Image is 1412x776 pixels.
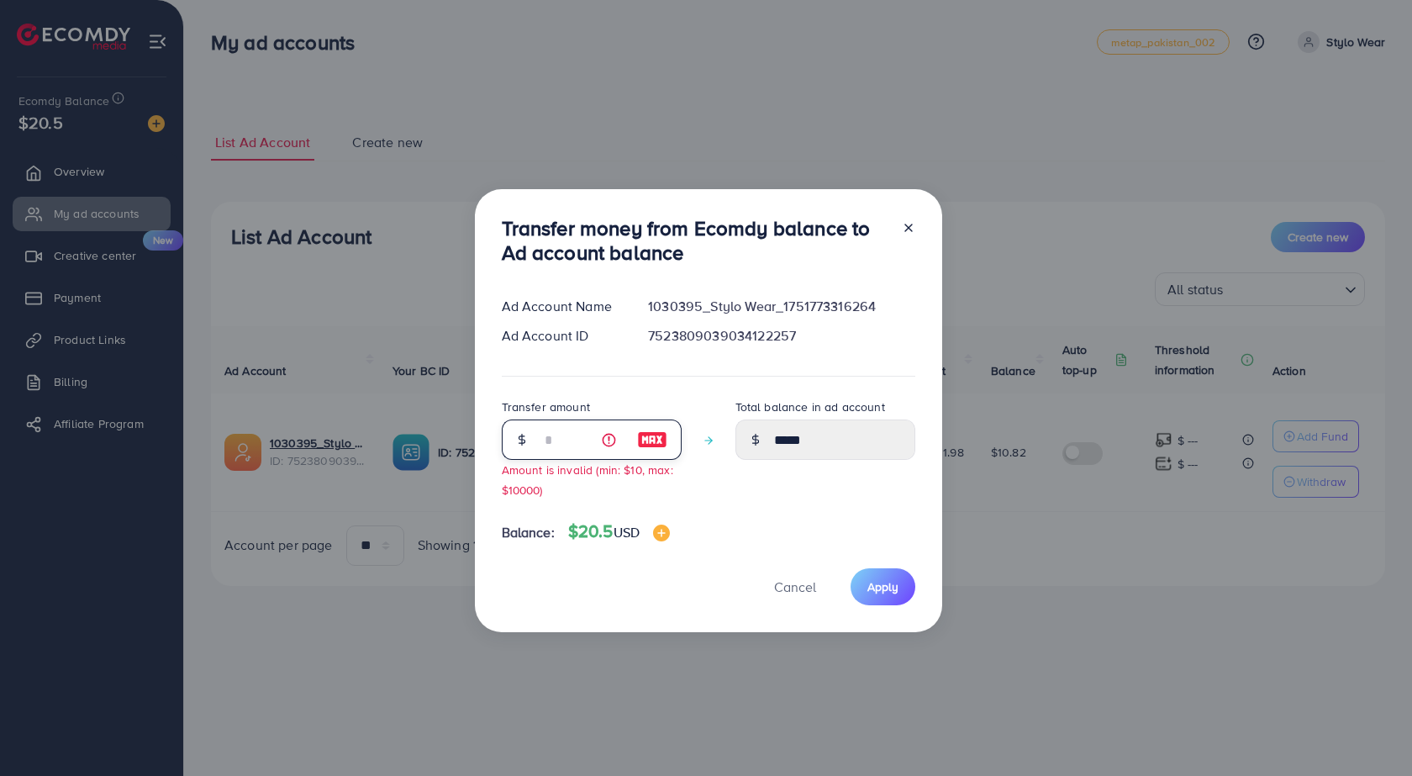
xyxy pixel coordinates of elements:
button: Apply [851,568,915,604]
label: Total balance in ad account [735,399,885,415]
img: image [653,525,670,541]
small: Amount is invalid (min: $10, max: $10000) [502,462,673,497]
img: image [637,430,667,450]
h4: $20.5 [568,521,670,542]
div: Ad Account ID [488,326,635,346]
h3: Transfer money from Ecomdy balance to Ad account balance [502,216,888,265]
span: Cancel [774,578,816,596]
span: Balance: [502,523,555,542]
div: 1030395_Stylo Wear_1751773316264 [635,297,928,316]
label: Transfer amount [502,399,590,415]
div: Ad Account Name [488,297,635,316]
iframe: Chat [1341,700,1399,763]
span: USD [614,523,640,541]
button: Cancel [753,568,837,604]
span: Apply [867,578,898,595]
div: 7523809039034122257 [635,326,928,346]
